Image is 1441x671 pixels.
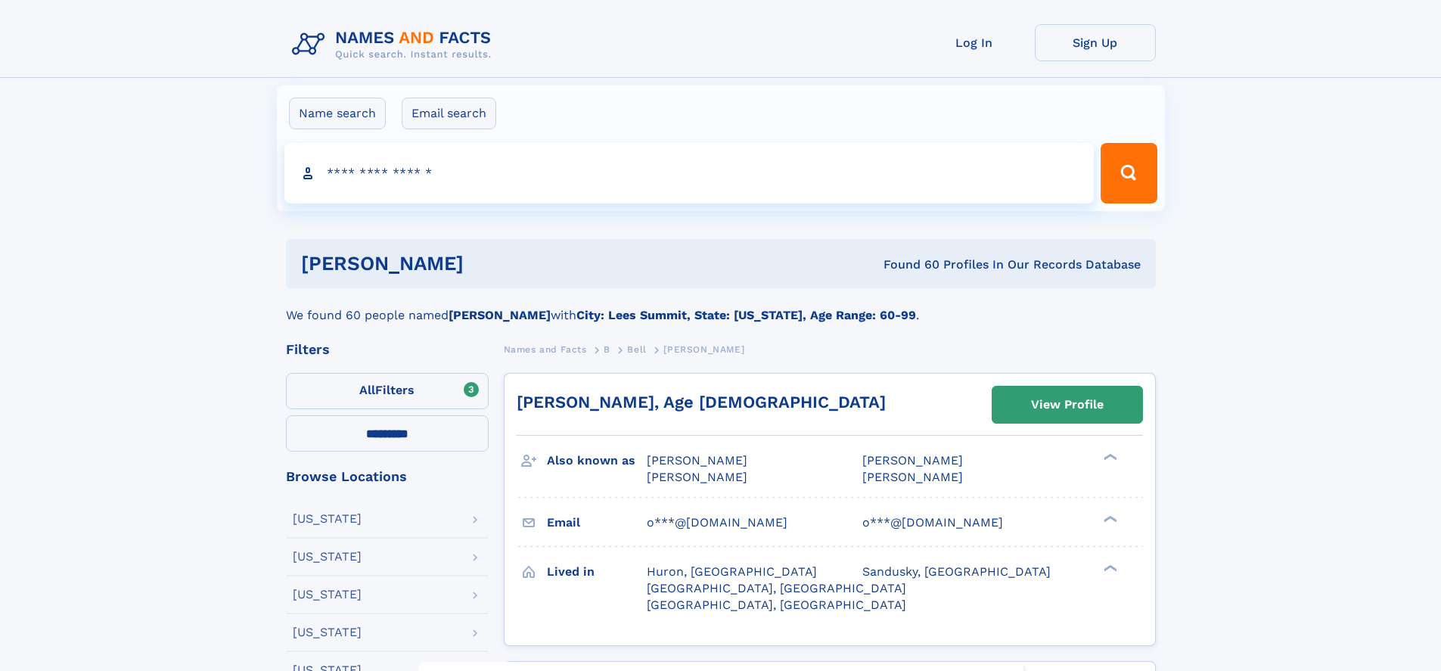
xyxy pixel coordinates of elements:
img: Logo Names and Facts [286,24,504,65]
span: Huron, [GEOGRAPHIC_DATA] [647,564,817,579]
span: [GEOGRAPHIC_DATA], [GEOGRAPHIC_DATA] [647,581,906,595]
h3: Also known as [547,448,647,474]
h3: Lived in [547,559,647,585]
span: Bell [627,344,646,355]
div: ❯ [1100,514,1118,523]
a: Names and Facts [504,340,587,359]
div: We found 60 people named with . [286,288,1156,325]
b: City: Lees Summit, State: [US_STATE], Age Range: 60-99 [576,308,916,322]
h1: [PERSON_NAME] [301,254,674,273]
span: B [604,344,610,355]
div: [US_STATE] [293,513,362,525]
div: Browse Locations [286,470,489,483]
div: View Profile [1031,387,1104,422]
div: [US_STATE] [293,589,362,601]
div: [US_STATE] [293,626,362,638]
a: B [604,340,610,359]
a: [PERSON_NAME], Age [DEMOGRAPHIC_DATA] [517,393,886,412]
a: Sign Up [1035,24,1156,61]
a: Bell [627,340,646,359]
div: Filters [286,343,489,356]
input: search input [284,143,1095,203]
label: Name search [289,98,386,129]
span: o***@[DOMAIN_NAME] [862,515,1003,530]
span: [PERSON_NAME] [647,470,747,484]
span: [GEOGRAPHIC_DATA], [GEOGRAPHIC_DATA] [647,598,906,612]
span: [PERSON_NAME] [862,453,963,468]
label: Email search [402,98,496,129]
div: ❯ [1100,452,1118,462]
a: View Profile [992,387,1142,423]
span: Sandusky, [GEOGRAPHIC_DATA] [862,564,1051,579]
span: [PERSON_NAME] [862,470,963,484]
div: [US_STATE] [293,551,362,563]
span: [PERSON_NAME] [663,344,744,355]
button: Search Button [1101,143,1157,203]
div: ❯ [1100,563,1118,573]
b: [PERSON_NAME] [449,308,551,322]
label: Filters [286,373,489,409]
span: All [359,383,375,397]
span: o***@[DOMAIN_NAME] [647,515,787,530]
div: Found 60 Profiles In Our Records Database [673,256,1141,273]
a: Log In [914,24,1035,61]
h3: Email [547,510,647,536]
span: [PERSON_NAME] [647,453,747,468]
